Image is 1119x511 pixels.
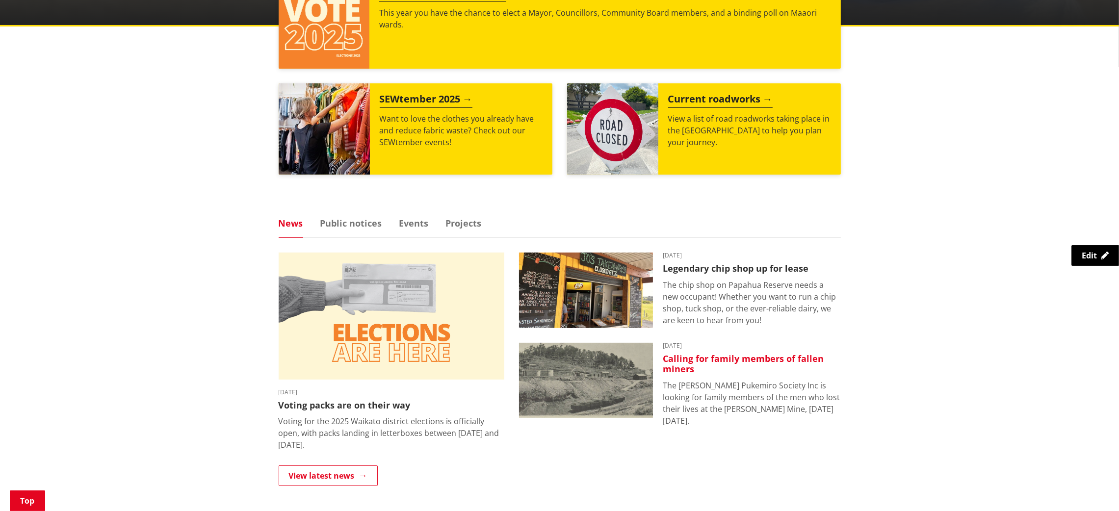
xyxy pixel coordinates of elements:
a: SEWtember 2025 Want to love the clothes you already have and reduce fabric waste? Check out our S... [279,83,552,175]
a: View latest news [279,465,378,486]
img: Road closed sign [567,83,658,175]
span: Edit [1082,250,1097,261]
img: Glen Afton Mine 1939 [519,343,653,418]
p: View a list of road roadworks taking place in the [GEOGRAPHIC_DATA] to help you plan your journey. [668,113,831,148]
h2: Current roadworks [668,93,773,108]
iframe: Messenger Launcher [1074,470,1109,505]
a: Current roadworks View a list of road roadworks taking place in the [GEOGRAPHIC_DATA] to help you... [567,83,841,175]
a: Public notices [320,219,382,228]
img: SEWtember [279,83,370,175]
h3: Voting packs are on their way [279,400,504,411]
a: [DATE] Voting packs are on their way Voting for the 2025 Waikato district elections is officially... [279,253,504,451]
p: Want to love the clothes you already have and reduce fabric waste? Check out our SEWtember events! [380,113,543,148]
img: Jo's takeaways, Papahua Reserve, Raglan [519,253,653,328]
h2: SEWtember 2025 [380,93,472,108]
p: Voting for the 2025 Waikato district elections is officially open, with packs landing in letterbo... [279,415,504,451]
a: News [279,219,303,228]
img: Elections are here [279,253,504,380]
time: [DATE] [663,253,841,258]
p: The chip shop on Papahua Reserve needs a new occupant! Whether you want to run a chip shop, tuck ... [663,279,841,326]
h3: Calling for family members of fallen miners [663,354,841,375]
a: Edit [1071,245,1119,266]
p: This year you have the chance to elect a Mayor, Councillors, Community Board members, and a bindi... [379,7,831,30]
a: Projects [446,219,482,228]
h3: Legendary chip shop up for lease [663,263,841,274]
time: [DATE] [279,389,504,395]
a: A black-and-white historic photograph shows a hillside with trees, small buildings, and cylindric... [519,343,841,427]
a: Outdoor takeaway stand with chalkboard menus listing various foods, like burgers and chips. A fri... [519,253,841,328]
a: Top [10,490,45,511]
time: [DATE] [663,343,841,349]
a: Events [399,219,429,228]
p: The [PERSON_NAME] Pukemiro Society Inc is looking for family members of the men who lost their li... [663,380,841,427]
